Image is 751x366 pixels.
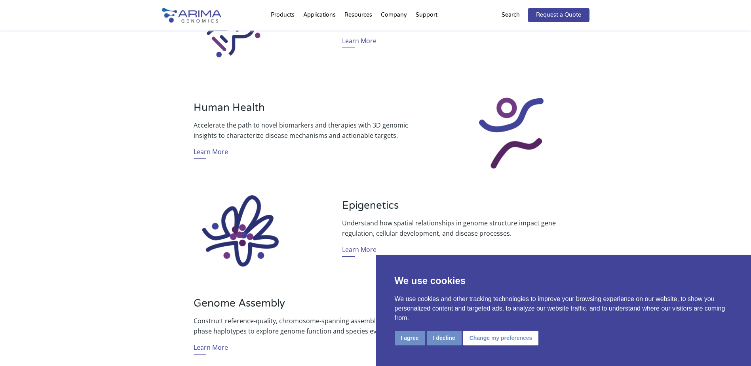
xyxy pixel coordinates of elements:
p: We use cookies [395,274,732,288]
img: Epigenetics_Icon_Arima Genomics [193,186,287,276]
a: Learn More [342,244,376,257]
a: Learn More [342,36,376,48]
p: Construct reference-quality, chromosome-spanning assemblies and phase haplotypes to explore genom... [194,316,409,336]
h3: Epigenetics [342,199,557,218]
h3: Human Health [194,101,409,120]
a: Request a Quote [528,8,589,22]
button: I agree [395,331,425,345]
p: We use cookies and other tracking technologies to improve your browsing experience on our website... [395,294,732,323]
a: Learn More [194,147,228,159]
img: Human Health_Icon_Arima Genomics [464,91,558,175]
p: Accelerate the path to novel biomarkers and therapies with 3D genomic insights to characterize di... [194,120,409,141]
button: I decline [427,331,462,345]
p: Search [502,10,520,20]
img: Arima-Genomics-logo [162,8,221,23]
button: Change my preferences [463,331,539,345]
p: Understand how spatial relationships in genome structure impact gene regulation, cellular develop... [342,218,557,238]
a: Learn More [194,342,228,355]
h3: Genome Assembly [194,297,409,316]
